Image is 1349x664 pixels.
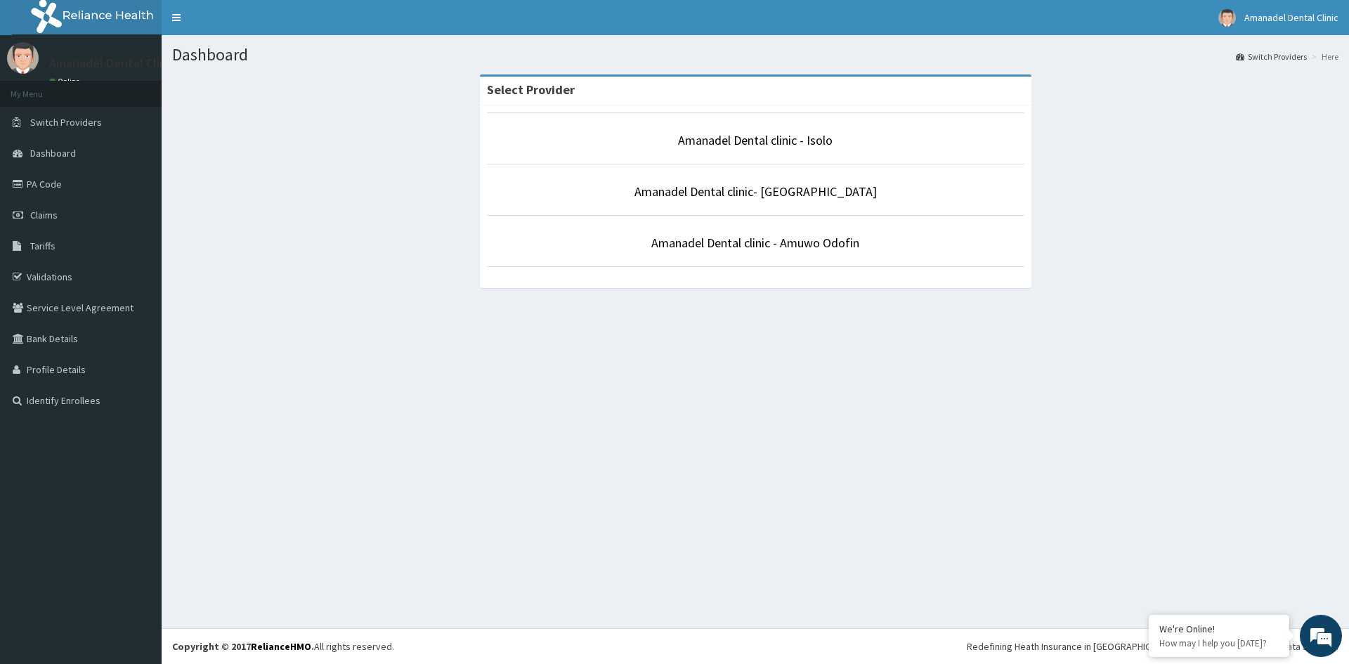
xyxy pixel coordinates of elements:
p: How may I help you today? [1159,637,1279,649]
span: Dashboard [30,147,76,160]
a: Amanadel Dental clinic - Isolo [678,132,833,148]
span: Switch Providers [30,116,102,129]
a: Switch Providers [1236,51,1307,63]
a: Online [49,77,83,86]
span: Claims [30,209,58,221]
p: Amanadel Dental Clinic [49,57,176,70]
strong: Select Provider [487,82,575,98]
img: User Image [7,42,39,74]
footer: All rights reserved. [162,628,1349,664]
strong: Copyright © 2017 . [172,640,314,653]
div: We're Online! [1159,623,1279,635]
span: Tariffs [30,240,56,252]
img: User Image [1218,9,1236,27]
a: Amanadel Dental clinic - Amuwo Odofin [651,235,859,251]
a: Amanadel Dental clinic- [GEOGRAPHIC_DATA] [634,183,877,200]
span: Amanadel Dental Clinic [1244,11,1338,24]
li: Here [1308,51,1338,63]
h1: Dashboard [172,46,1338,64]
a: RelianceHMO [251,640,311,653]
div: Redefining Heath Insurance in [GEOGRAPHIC_DATA] using Telemedicine and Data Science! [967,639,1338,653]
